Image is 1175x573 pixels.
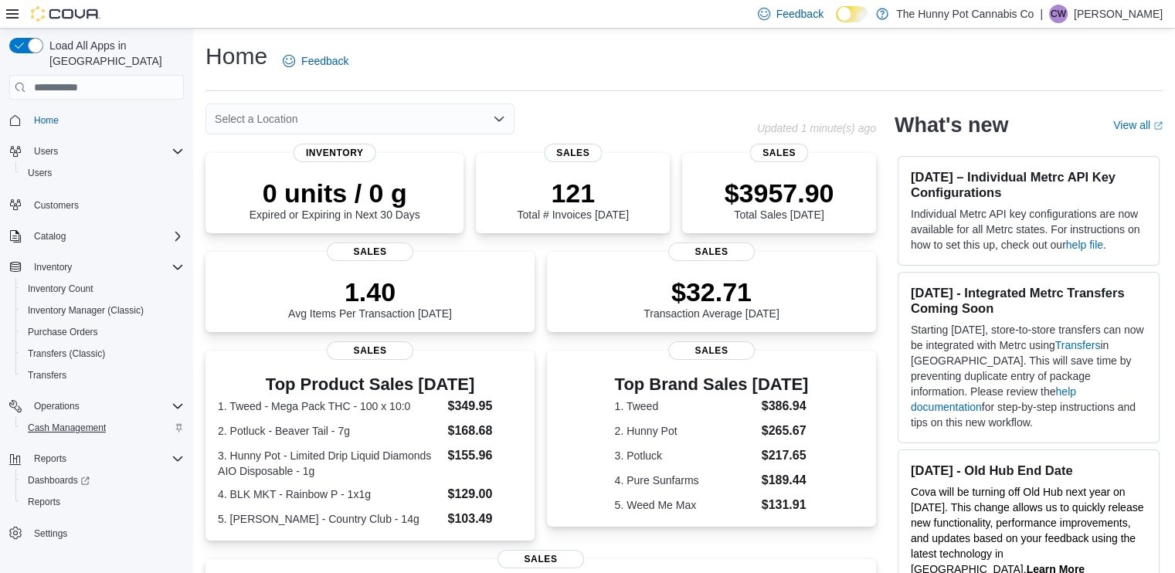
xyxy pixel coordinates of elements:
[22,301,150,320] a: Inventory Manager (Classic)
[668,341,755,360] span: Sales
[762,496,809,514] dd: $131.91
[615,375,809,394] h3: Top Brand Sales [DATE]
[28,524,73,543] a: Settings
[22,493,66,511] a: Reports
[294,144,376,162] span: Inventory
[34,199,79,212] span: Customers
[288,276,452,320] div: Avg Items Per Transaction [DATE]
[28,227,72,246] button: Catalog
[22,164,184,182] span: Users
[34,453,66,465] span: Reports
[447,397,521,415] dd: $349.95
[22,471,184,490] span: Dashboards
[28,449,184,468] span: Reports
[15,321,190,343] button: Purchase Orders
[447,422,521,440] dd: $168.68
[34,114,59,127] span: Home
[34,145,58,158] span: Users
[447,510,521,528] dd: $103.49
[3,193,190,215] button: Customers
[28,369,66,381] span: Transfers
[28,524,184,543] span: Settings
[22,323,104,341] a: Purchase Orders
[22,344,111,363] a: Transfers (Classic)
[28,227,184,246] span: Catalog
[517,178,628,209] p: 121
[615,423,756,439] dt: 2. Hunny Pot
[22,419,112,437] a: Cash Management
[1113,119,1163,131] a: View allExternal link
[725,178,834,221] div: Total Sales [DATE]
[277,46,355,76] a: Feedback
[750,144,808,162] span: Sales
[615,448,756,463] dt: 3. Potluck
[1040,5,1043,23] p: |
[762,397,809,415] dd: $386.94
[28,196,85,215] a: Customers
[31,6,100,22] img: Cova
[668,242,755,261] span: Sales
[218,375,522,394] h3: Top Product Sales [DATE]
[1055,339,1101,351] a: Transfers
[288,276,452,307] p: 1.40
[34,230,66,242] span: Catalog
[15,470,190,491] a: Dashboards
[28,496,60,508] span: Reports
[15,278,190,300] button: Inventory Count
[1074,5,1163,23] p: [PERSON_NAME]
[615,497,756,513] dt: 5. Weed Me Max
[327,341,413,360] span: Sales
[896,5,1034,23] p: The Hunny Pot Cannabis Co
[250,178,420,221] div: Expired or Expiring in Next 30 Days
[911,169,1146,200] h3: [DATE] – Individual Metrc API Key Configurations
[15,162,190,184] button: Users
[911,385,1076,413] a: help documentation
[1051,5,1066,23] span: CW
[327,242,413,261] span: Sales
[911,285,1146,316] h3: [DATE] - Integrated Metrc Transfers Coming Soon
[22,366,73,385] a: Transfers
[762,422,809,440] dd: $265.67
[22,344,184,363] span: Transfers (Classic)
[28,110,184,130] span: Home
[28,111,65,130] a: Home
[28,397,184,415] span: Operations
[22,164,58,182] a: Users
[28,474,90,487] span: Dashboards
[498,550,584,568] span: Sales
[15,491,190,513] button: Reports
[911,206,1146,253] p: Individual Metrc API key configurations are now available for all Metrc states. For instructions ...
[3,141,190,162] button: Users
[1153,121,1163,131] svg: External link
[836,22,837,23] span: Dark Mode
[3,225,190,247] button: Catalog
[28,348,105,360] span: Transfers (Classic)
[3,109,190,131] button: Home
[447,485,521,503] dd: $129.00
[28,304,144,317] span: Inventory Manager (Classic)
[15,417,190,439] button: Cash Management
[22,301,184,320] span: Inventory Manager (Classic)
[836,6,868,22] input: Dark Mode
[301,53,348,69] span: Feedback
[22,280,100,298] a: Inventory Count
[517,178,628,221] div: Total # Invoices [DATE]
[1066,239,1103,251] a: help file
[644,276,779,320] div: Transaction Average [DATE]
[28,449,73,468] button: Reports
[34,527,67,540] span: Settings
[28,397,86,415] button: Operations
[205,41,267,72] h1: Home
[218,448,441,479] dt: 3. Hunny Pot - Limited Drip Liquid Diamonds AIO Disposable - 1g
[28,258,184,276] span: Inventory
[22,419,184,437] span: Cash Management
[218,398,441,414] dt: 1. Tweed - Mega Pack THC - 100 x 10:0
[28,142,64,161] button: Users
[762,471,809,490] dd: $189.44
[15,300,190,321] button: Inventory Manager (Classic)
[3,256,190,278] button: Inventory
[28,422,106,434] span: Cash Management
[3,395,190,417] button: Operations
[447,446,521,465] dd: $155.96
[895,113,1008,137] h2: What's new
